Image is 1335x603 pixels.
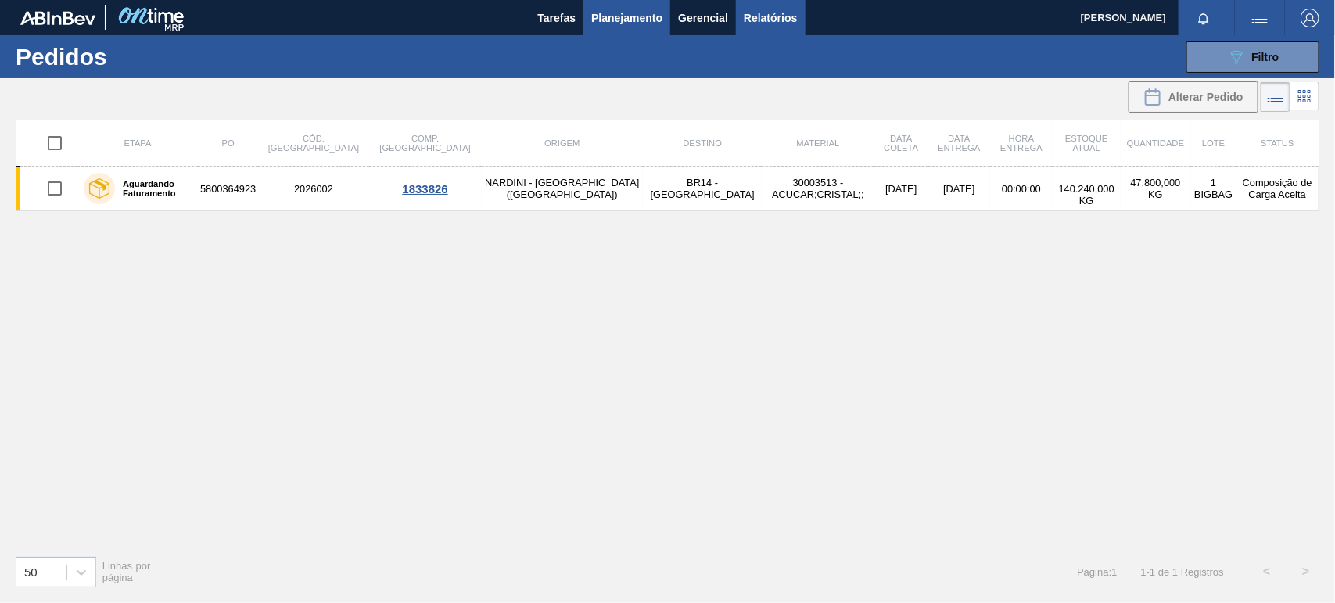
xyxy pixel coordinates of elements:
[1186,41,1319,73] button: Filtro
[1000,134,1043,153] span: Hora Entrega
[1202,138,1225,148] span: Lote
[115,179,192,198] label: Aguardando Faturamento
[678,9,728,27] span: Gerencial
[258,167,369,211] td: 2026002
[1261,138,1294,148] span: Status
[1141,566,1224,578] span: 1 - 1 de 1 Registros
[1236,167,1319,211] td: Composição de Carga Aceita
[874,167,928,211] td: [DATE]
[884,134,918,153] span: Data coleta
[1168,91,1243,103] span: Alterar Pedido
[24,565,38,579] div: 50
[1247,552,1287,591] button: <
[1129,81,1258,113] div: Alterar Pedido
[20,11,95,25] img: TNhmsLtSVTkK8tSr43FrP2fwEKptu5GPRR3wAAAABJRU5ErkJggg==
[938,134,980,153] span: Data entrega
[1077,566,1117,578] span: Página : 1
[683,138,722,148] span: Destino
[1121,167,1191,211] td: 47.800,000 KG
[1191,167,1236,211] td: 1 BIGBAG
[744,9,797,27] span: Relatórios
[643,167,762,211] td: BR14 - [GEOGRAPHIC_DATA]
[222,138,235,148] span: PO
[1065,134,1108,153] span: Estoque atual
[990,167,1053,211] td: 00:00:00
[1059,183,1114,206] span: 140.240,000 KG
[762,167,874,211] td: 30003513 - ACUCAR;CRISTAL;;
[1179,7,1229,29] button: Notificações
[124,138,152,148] span: Etapa
[371,182,479,196] div: 1833826
[379,134,470,153] span: Comp. [GEOGRAPHIC_DATA]
[482,167,644,211] td: NARDINI - [GEOGRAPHIC_DATA] ([GEOGRAPHIC_DATA])
[544,138,580,148] span: Origem
[198,167,258,211] td: 5800364923
[1261,82,1290,112] div: Visão em Lista
[591,9,662,27] span: Planejamento
[928,167,990,211] td: [DATE]
[1252,51,1279,63] span: Filtro
[1251,9,1269,27] img: userActions
[16,48,245,66] h1: Pedidos
[1290,82,1319,112] div: Visão em Cards
[268,134,359,153] span: Cód. [GEOGRAPHIC_DATA]
[1127,138,1184,148] span: Quantidade
[797,138,840,148] span: Material
[537,9,576,27] span: Tarefas
[1287,552,1326,591] button: >
[16,167,1319,211] a: Aguardando Faturamento58003649232026002NARDINI - [GEOGRAPHIC_DATA] ([GEOGRAPHIC_DATA])BR14 - [GEO...
[1301,9,1319,27] img: Logout
[102,560,151,583] span: Linhas por página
